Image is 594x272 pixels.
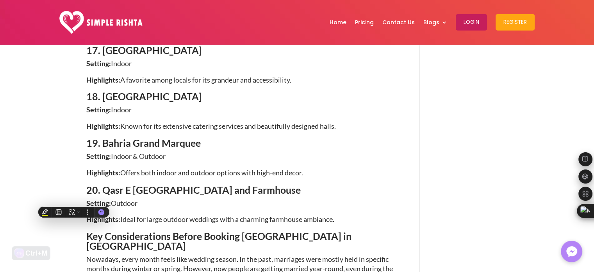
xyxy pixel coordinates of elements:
[86,152,111,160] span: Setting:
[496,2,535,43] a: Register
[86,168,120,177] span: Highlights:
[456,14,487,31] button: Login
[355,2,374,43] a: Pricing
[86,137,201,149] span: 19. Bahria Grand Marquee
[25,249,48,257] div: Ctrl+M
[111,152,166,160] span: Indoor & Outdoor
[111,59,132,68] span: Indoor
[86,76,120,84] span: Highlights:
[496,14,535,31] button: Register
[564,244,580,259] img: Messenger
[86,184,301,195] span: 20. Qasr E [GEOGRAPHIC_DATA] and Farmhouse
[120,168,303,177] span: Offers both indoor and outdoor options with high-end decor.
[86,198,111,207] span: Setting:
[86,230,351,251] span: Key Considerations Before Booking [GEOGRAPHIC_DATA] in [GEOGRAPHIC_DATA]
[86,44,202,56] span: 17. [GEOGRAPHIC_DATA]
[423,2,447,43] a: Blogs
[382,2,415,43] a: Contact Us
[111,105,132,114] span: Indoor
[86,214,120,223] span: Highlights:
[120,214,334,223] span: Ideal for large outdoor weddings with a charming farmhouse ambiance.
[330,2,346,43] a: Home
[86,90,202,102] span: 18. [GEOGRAPHIC_DATA]
[120,76,291,84] span: A favorite among locals for its grandeur and accessibility.
[86,105,111,114] span: Setting:
[111,198,137,207] span: Outdoor
[86,122,120,130] span: Highlights:
[120,122,336,130] span: Known for its extensive catering services and beautifully designed halls.
[456,2,487,43] a: Login
[86,59,111,68] span: Setting:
